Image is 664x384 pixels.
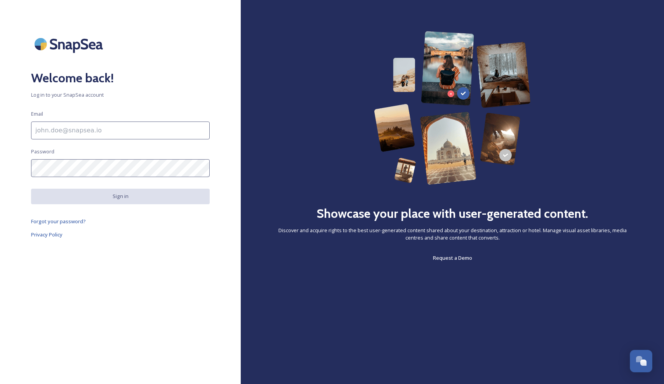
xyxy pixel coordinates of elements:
[31,69,210,87] h2: Welcome back!
[31,230,210,239] a: Privacy Policy
[630,350,652,372] button: Open Chat
[31,217,210,226] a: Forgot your password?
[31,91,210,99] span: Log in to your SnapSea account
[272,227,633,242] span: Discover and acquire rights to the best user-generated content shared about your destination, att...
[31,110,43,118] span: Email
[433,253,472,262] a: Request a Demo
[31,31,109,57] img: SnapSea Logo
[31,218,86,225] span: Forgot your password?
[316,204,588,223] h2: Showcase your place with user-generated content.
[31,189,210,204] button: Sign in
[374,31,531,185] img: 63b42ca75bacad526042e722_Group%20154-p-800.png
[433,254,472,261] span: Request a Demo
[31,148,54,155] span: Password
[31,231,63,238] span: Privacy Policy
[31,122,210,139] input: john.doe@snapsea.io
